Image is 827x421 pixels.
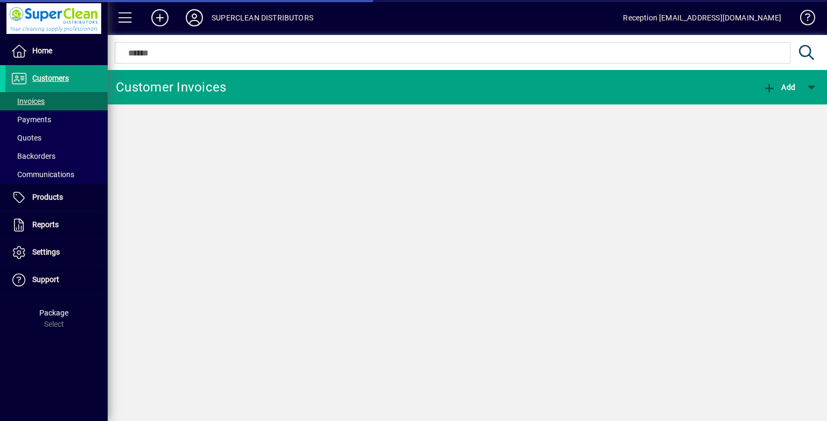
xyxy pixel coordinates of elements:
[5,38,108,65] a: Home
[5,129,108,147] a: Quotes
[32,275,59,284] span: Support
[32,74,69,82] span: Customers
[39,308,68,317] span: Package
[11,152,55,160] span: Backorders
[5,110,108,129] a: Payments
[32,220,59,229] span: Reports
[623,9,781,26] div: Reception [EMAIL_ADDRESS][DOMAIN_NAME]
[760,78,798,97] button: Add
[11,134,41,142] span: Quotes
[5,266,108,293] a: Support
[5,184,108,211] a: Products
[792,2,814,37] a: Knowledge Base
[11,115,51,124] span: Payments
[5,92,108,110] a: Invoices
[11,97,45,106] span: Invoices
[5,239,108,266] a: Settings
[177,8,212,27] button: Profile
[32,248,60,256] span: Settings
[143,8,177,27] button: Add
[763,83,795,92] span: Add
[5,147,108,165] a: Backorders
[11,170,74,179] span: Communications
[116,79,226,96] div: Customer Invoices
[32,193,63,201] span: Products
[212,9,313,26] div: SUPERCLEAN DISTRIBUTORS
[5,165,108,184] a: Communications
[32,46,52,55] span: Home
[5,212,108,238] a: Reports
